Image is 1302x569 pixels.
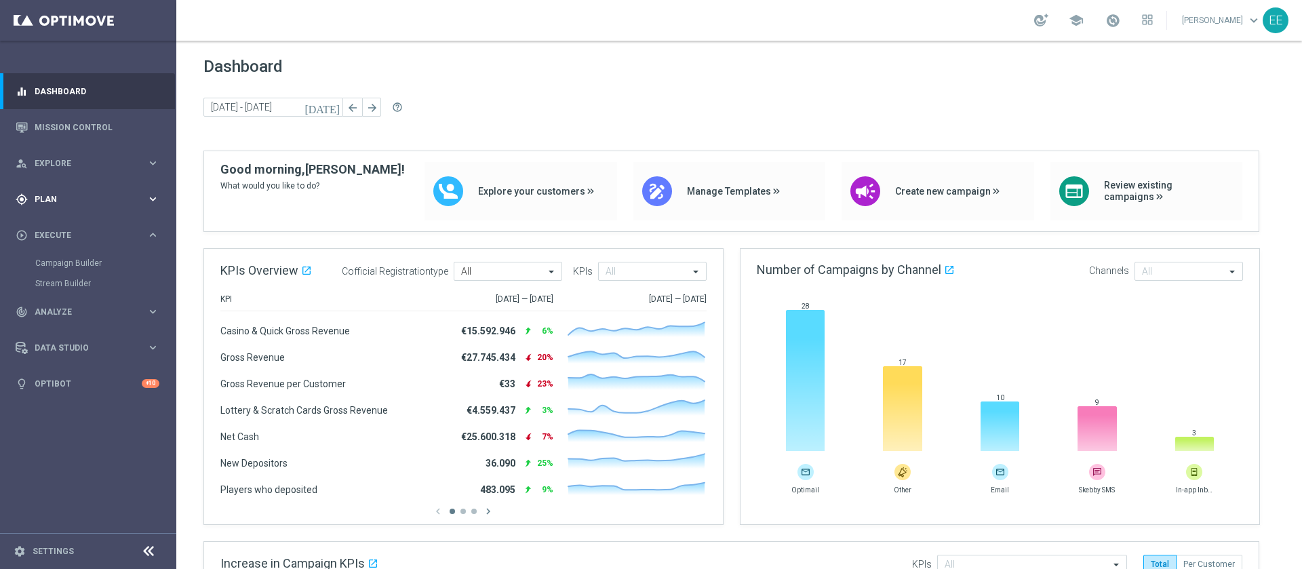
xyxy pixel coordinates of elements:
[16,73,159,109] div: Dashboard
[15,194,160,205] button: gps_fixed Plan keyboard_arrow_right
[35,344,146,352] span: Data Studio
[33,547,74,555] a: Settings
[16,109,159,145] div: Mission Control
[16,229,146,241] div: Execute
[35,273,175,294] div: Stream Builder
[16,366,159,401] div: Optibot
[16,306,28,318] i: track_changes
[35,308,146,316] span: Analyze
[142,379,159,388] div: +10
[14,545,26,557] i: settings
[1181,10,1263,31] a: [PERSON_NAME]keyboard_arrow_down
[35,231,146,239] span: Execute
[35,109,159,145] a: Mission Control
[35,253,175,273] div: Campaign Builder
[35,73,159,109] a: Dashboard
[146,157,159,170] i: keyboard_arrow_right
[35,159,146,168] span: Explore
[15,307,160,317] button: track_changes Analyze keyboard_arrow_right
[35,258,141,269] a: Campaign Builder
[16,157,28,170] i: person_search
[35,195,146,203] span: Plan
[35,278,141,289] a: Stream Builder
[15,158,160,169] button: person_search Explore keyboard_arrow_right
[1263,7,1288,33] div: EE
[1069,13,1084,28] span: school
[16,193,28,205] i: gps_fixed
[16,306,146,318] div: Analyze
[35,366,142,401] a: Optibot
[146,229,159,241] i: keyboard_arrow_right
[15,86,160,97] button: equalizer Dashboard
[15,230,160,241] button: play_circle_outline Execute keyboard_arrow_right
[16,193,146,205] div: Plan
[1246,13,1261,28] span: keyboard_arrow_down
[16,378,28,390] i: lightbulb
[16,157,146,170] div: Explore
[15,378,160,389] button: lightbulb Optibot +10
[16,229,28,241] i: play_circle_outline
[16,85,28,98] i: equalizer
[146,305,159,318] i: keyboard_arrow_right
[146,341,159,354] i: keyboard_arrow_right
[15,342,160,353] button: Data Studio keyboard_arrow_right
[16,342,146,354] div: Data Studio
[146,193,159,205] i: keyboard_arrow_right
[15,122,160,133] button: Mission Control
